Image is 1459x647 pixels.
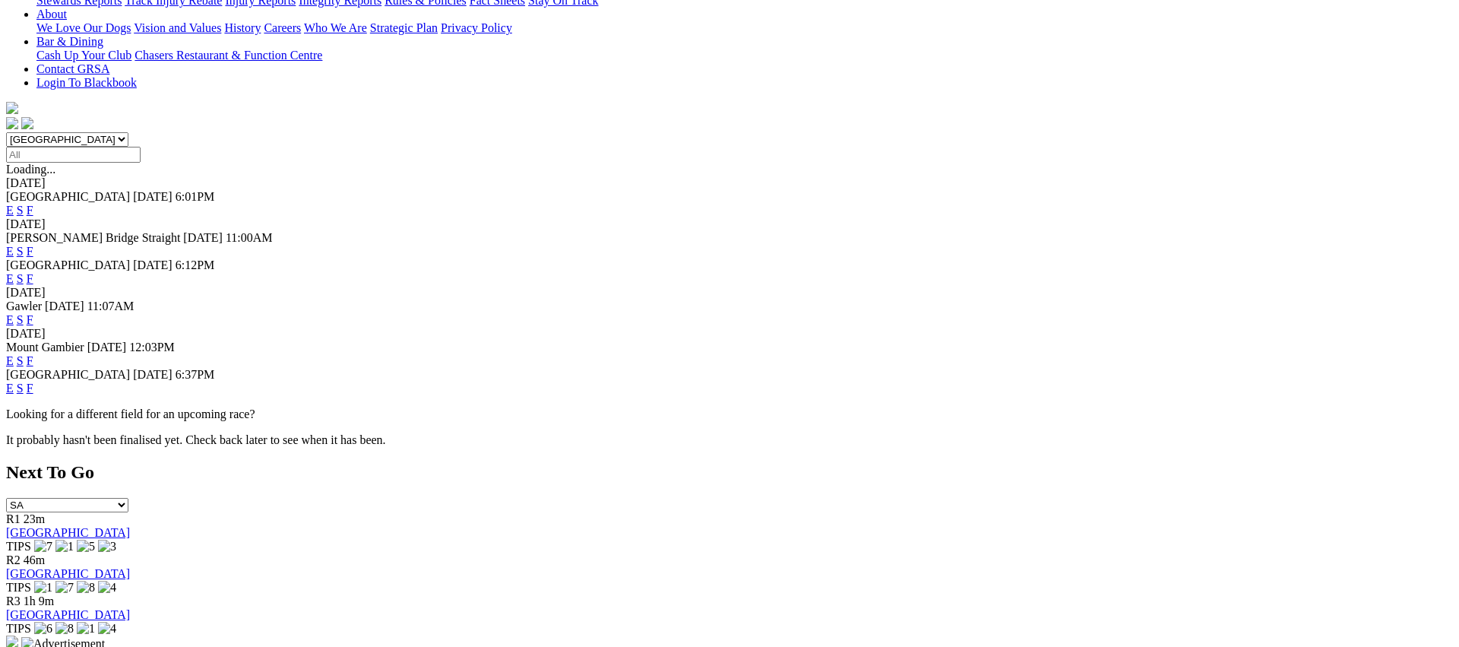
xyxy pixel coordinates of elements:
img: facebook.svg [6,117,18,129]
img: 3 [98,540,116,553]
a: F [27,382,33,395]
span: 6:12PM [176,258,215,271]
span: 1h 9m [24,595,54,607]
a: Cash Up Your Club [36,49,131,62]
a: F [27,245,33,258]
a: [GEOGRAPHIC_DATA] [6,567,130,580]
a: [GEOGRAPHIC_DATA] [6,608,130,621]
span: 46m [24,553,45,566]
a: S [17,245,24,258]
div: Bar & Dining [36,49,1453,62]
a: E [6,382,14,395]
a: S [17,272,24,285]
span: [PERSON_NAME] Bridge Straight [6,231,180,244]
a: E [6,313,14,326]
span: [DATE] [133,190,172,203]
span: [DATE] [87,341,127,354]
a: Contact GRSA [36,62,109,75]
a: E [6,354,14,367]
a: Vision and Values [134,21,221,34]
div: [DATE] [6,217,1453,231]
span: R1 [6,512,21,525]
span: [DATE] [183,231,223,244]
a: F [27,204,33,217]
span: 23m [24,512,45,525]
img: 1 [55,540,74,553]
span: Gawler [6,300,42,312]
a: E [6,245,14,258]
span: [GEOGRAPHIC_DATA] [6,258,130,271]
a: Strategic Plan [370,21,438,34]
a: History [224,21,261,34]
a: Bar & Dining [36,35,103,48]
a: We Love Our Dogs [36,21,131,34]
span: Mount Gambier [6,341,84,354]
img: 5 [77,540,95,553]
div: [DATE] [6,286,1453,300]
img: 4 [98,581,116,595]
span: [DATE] [133,258,172,271]
a: F [27,272,33,285]
span: 11:00AM [226,231,273,244]
a: E [6,204,14,217]
img: 7 [55,581,74,595]
a: Privacy Policy [441,21,512,34]
a: S [17,382,24,395]
span: 6:01PM [176,190,215,203]
img: 4 [98,622,116,636]
span: Loading... [6,163,55,176]
a: Chasers Restaurant & Function Centre [135,49,322,62]
a: F [27,313,33,326]
a: Login To Blackbook [36,76,137,89]
span: 6:37PM [176,368,215,381]
p: Looking for a different field for an upcoming race? [6,408,1453,421]
img: 1 [77,622,95,636]
span: TIPS [6,622,31,635]
span: TIPS [6,581,31,594]
h2: Next To Go [6,462,1453,483]
a: Who We Are [304,21,367,34]
span: 12:03PM [129,341,175,354]
img: 7 [34,540,52,553]
a: Careers [264,21,301,34]
img: logo-grsa-white.png [6,102,18,114]
span: [GEOGRAPHIC_DATA] [6,190,130,203]
div: [DATE] [6,176,1453,190]
a: S [17,313,24,326]
span: [DATE] [45,300,84,312]
span: 11:07AM [87,300,135,312]
span: R2 [6,553,21,566]
span: [DATE] [133,368,172,381]
a: F [27,354,33,367]
div: About [36,21,1453,35]
a: E [6,272,14,285]
span: TIPS [6,540,31,553]
a: S [17,204,24,217]
a: S [17,354,24,367]
img: 6 [34,622,52,636]
a: About [36,8,67,21]
img: twitter.svg [21,117,33,129]
span: [GEOGRAPHIC_DATA] [6,368,130,381]
img: 1 [34,581,52,595]
input: Select date [6,147,141,163]
span: R3 [6,595,21,607]
img: 8 [77,581,95,595]
img: 8 [55,622,74,636]
a: [GEOGRAPHIC_DATA] [6,526,130,539]
partial: It probably hasn't been finalised yet. Check back later to see when it has been. [6,433,386,446]
div: [DATE] [6,327,1453,341]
